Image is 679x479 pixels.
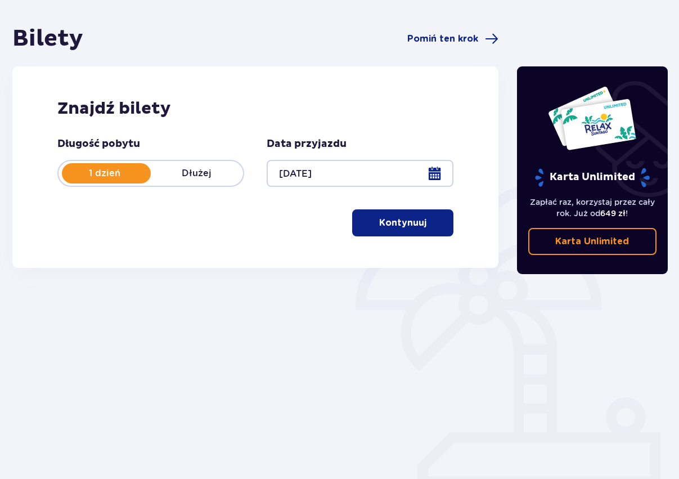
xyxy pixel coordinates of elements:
[59,167,151,180] p: 1 dzień
[151,167,243,180] p: Dłużej
[534,168,651,187] p: Karta Unlimited
[600,209,626,218] span: 649 zł
[12,25,83,53] h1: Bilety
[547,86,637,151] img: Dwie karty całoroczne do Suntago z napisem 'UNLIMITED RELAX', na białym tle z tropikalnymi liśćmi...
[555,235,629,248] p: Karta Unlimited
[528,196,656,219] p: Zapłać raz, korzystaj przez cały rok. Już od !
[352,209,453,236] button: Kontynuuj
[267,137,347,151] p: Data przyjazdu
[407,33,478,45] span: Pomiń ten krok
[379,217,426,229] p: Kontynuuj
[407,32,498,46] a: Pomiń ten krok
[57,137,140,151] p: Długość pobytu
[528,228,656,255] a: Karta Unlimited
[57,98,454,119] h2: Znajdź bilety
